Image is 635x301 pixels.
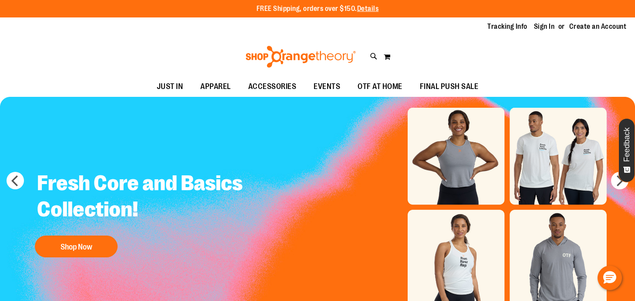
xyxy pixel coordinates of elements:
a: OTF AT HOME [349,77,411,97]
button: Hello, have a question? Let’s chat. [598,266,622,290]
a: Tracking Info [487,22,527,31]
a: Create an Account [569,22,627,31]
img: Shop Orangetheory [244,46,357,68]
span: APPAREL [200,77,231,96]
a: FINAL PUSH SALE [411,77,487,97]
a: Fresh Core and Basics Collection! Shop Now [30,164,253,262]
span: ACCESSORIES [248,77,297,96]
a: ACCESSORIES [240,77,305,97]
span: FINAL PUSH SALE [420,77,479,96]
button: Feedback - Show survey [618,118,635,182]
span: Feedback [623,127,631,162]
span: EVENTS [314,77,340,96]
a: JUST IN [148,77,192,97]
button: prev [7,172,24,189]
button: Shop Now [35,236,118,257]
a: Details [357,5,379,13]
button: next [611,172,628,189]
a: Sign In [534,22,555,31]
h2: Fresh Core and Basics Collection! [30,164,253,231]
p: FREE Shipping, orders over $150. [257,4,379,14]
a: APPAREL [192,77,240,97]
span: JUST IN [157,77,183,96]
a: EVENTS [305,77,349,97]
span: OTF AT HOME [358,77,402,96]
